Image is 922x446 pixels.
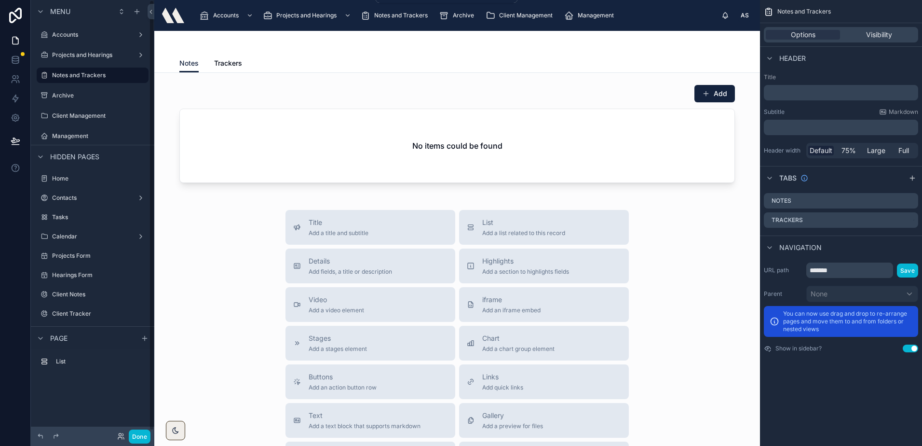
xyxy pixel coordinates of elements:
span: Header [779,54,806,63]
div: scrollable content [764,120,918,135]
span: Add a title and subtitle [309,229,368,237]
a: Management [37,128,149,144]
span: None [811,289,827,299]
span: Gallery [482,411,543,420]
a: Home [37,171,149,186]
span: Accounts [213,12,239,19]
a: Archive [37,88,149,103]
span: Add a video element [309,307,364,314]
button: ChartAdd a chart group element [459,326,629,361]
a: Management [561,7,621,24]
a: Notes and Trackers [37,68,149,83]
a: Projects and Hearings [37,47,149,63]
a: Contacts [37,190,149,206]
span: Notes and Trackers [374,12,428,19]
div: scrollable content [31,349,154,379]
button: ButtonsAdd an action button row [285,364,455,399]
a: Projects Form [37,248,149,264]
label: Tasks [52,213,147,221]
a: Archive [436,7,481,24]
span: Page [50,334,68,343]
a: Client Notes [37,287,149,302]
span: Tabs [779,173,797,183]
span: iframe [482,295,541,305]
span: Visibility [866,30,892,40]
button: VideoAdd a video element [285,287,455,322]
span: Hidden pages [50,152,99,162]
button: TextAdd a text block that supports markdown [285,403,455,438]
a: Hearings Form [37,267,149,283]
span: Buttons [309,372,377,382]
a: Accounts [37,27,149,42]
label: Management [52,132,147,140]
a: Client Management [483,7,559,24]
label: Notes [772,197,791,205]
span: 75% [841,146,856,155]
label: Home [52,175,147,182]
button: iframeAdd an iframe embed [459,287,629,322]
span: Add an action button row [309,384,377,391]
button: Save [897,264,918,278]
label: Client Management [52,112,147,120]
a: Notes and Trackers [358,7,434,24]
a: Client Management [37,108,149,124]
button: HighlightsAdd a section to highlights fields [459,249,629,283]
span: Add quick links [482,384,523,391]
label: Calendar [52,233,133,240]
span: Add a preview for files [482,422,543,430]
a: Notes [179,55,199,73]
span: Default [810,146,832,155]
span: Video [309,295,364,305]
a: Tasks [37,209,149,225]
button: LinksAdd quick links [459,364,629,399]
span: Projects and Hearings [276,12,337,19]
span: Add a section to highlights fields [482,268,569,276]
span: Add fields, a title or description [309,268,392,276]
a: Markdown [879,108,918,116]
button: None [806,286,918,302]
p: You can now use drag and drop to re-arrange pages and move them to and from folders or nested views [783,310,912,333]
label: Show in sidebar? [775,345,822,352]
button: TitleAdd a title and subtitle [285,210,455,245]
a: Trackers [214,55,242,74]
label: Title [764,73,918,81]
div: scrollable content [764,85,918,100]
span: Trackers [214,58,242,68]
a: Accounts [197,7,258,24]
label: Subtitle [764,108,785,116]
span: Chart [482,334,555,343]
div: scrollable content [192,5,721,26]
span: Full [898,146,909,155]
span: Options [791,30,815,40]
a: Client Tracker [37,306,149,321]
label: Projects Form [52,252,147,260]
span: Archive [453,12,474,19]
button: GalleryAdd a preview for files [459,403,629,438]
button: DetailsAdd fields, a title or description [285,249,455,283]
span: Add a stages element [309,345,367,353]
span: Add a text block that supports markdown [309,422,420,430]
span: Navigation [779,243,822,252]
span: Management [578,12,614,19]
label: List [56,358,145,365]
label: Header width [764,147,802,154]
span: Notes [179,58,199,68]
label: Client Tracker [52,310,147,318]
button: ListAdd a list related to this record [459,210,629,245]
label: Archive [52,92,147,99]
span: Notes and Trackers [777,8,831,15]
span: Title [309,218,368,227]
label: Parent [764,290,802,298]
a: Projects and Hearings [260,7,356,24]
span: Client Management [499,12,553,19]
span: Links [482,372,523,382]
a: Calendar [37,229,149,244]
span: Highlights [482,256,569,266]
label: Projects and Hearings [52,51,133,59]
button: StagesAdd a stages element [285,326,455,361]
label: Contacts [52,194,133,202]
label: Notes and Trackers [52,71,143,79]
span: List [482,218,565,227]
span: Text [309,411,420,420]
label: Hearings Form [52,271,147,279]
